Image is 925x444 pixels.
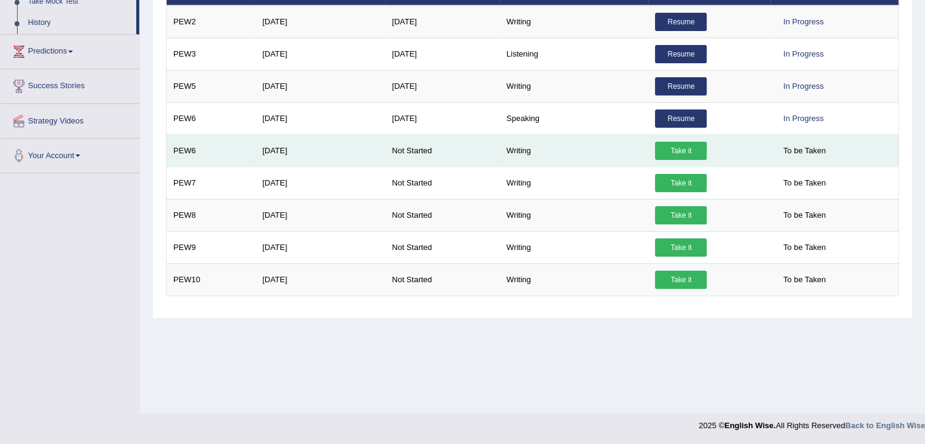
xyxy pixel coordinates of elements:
td: PEW10 [167,263,256,296]
td: PEW8 [167,199,256,231]
span: To be Taken [777,174,832,192]
td: [DATE] [255,167,385,199]
a: Resume [655,77,707,95]
strong: English Wise. [724,421,775,430]
div: In Progress [777,13,830,31]
td: Not Started [385,134,499,167]
td: PEW6 [167,102,256,134]
a: Your Account [1,139,139,169]
td: [DATE] [255,38,385,70]
a: Strategy Videos [1,104,139,134]
a: Predictions [1,35,139,65]
a: Take it [655,142,707,160]
td: Writing [500,167,649,199]
span: To be Taken [777,238,832,257]
a: Take it [655,174,707,192]
td: [DATE] [255,231,385,263]
a: Resume [655,45,707,63]
td: Writing [500,5,649,38]
td: [DATE] [385,70,499,102]
a: Take it [655,271,707,289]
td: [DATE] [255,70,385,102]
td: PEW9 [167,231,256,263]
td: PEW3 [167,38,256,70]
td: Not Started [385,263,499,296]
td: PEW7 [167,167,256,199]
a: Resume [655,13,707,31]
td: [DATE] [255,134,385,167]
div: In Progress [777,45,830,63]
td: Writing [500,231,649,263]
a: History [23,12,136,34]
td: PEW5 [167,70,256,102]
td: [DATE] [255,102,385,134]
div: 2025 © All Rights Reserved [699,414,925,431]
span: To be Taken [777,142,832,160]
div: In Progress [777,109,830,128]
td: [DATE] [255,199,385,231]
span: To be Taken [777,271,832,289]
td: [DATE] [385,38,499,70]
div: In Progress [777,77,830,95]
td: Listening [500,38,649,70]
td: Writing [500,199,649,231]
td: Not Started [385,231,499,263]
td: Not Started [385,167,499,199]
td: Not Started [385,199,499,231]
td: [DATE] [385,5,499,38]
td: Speaking [500,102,649,134]
a: Success Stories [1,69,139,100]
td: PEW6 [167,134,256,167]
td: [DATE] [255,263,385,296]
a: Take it [655,206,707,224]
a: Take it [655,238,707,257]
td: Writing [500,134,649,167]
a: Resume [655,109,707,128]
td: [DATE] [385,102,499,134]
a: Back to English Wise [845,421,925,430]
td: PEW2 [167,5,256,38]
td: [DATE] [255,5,385,38]
td: Writing [500,70,649,102]
span: To be Taken [777,206,832,224]
td: Writing [500,263,649,296]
